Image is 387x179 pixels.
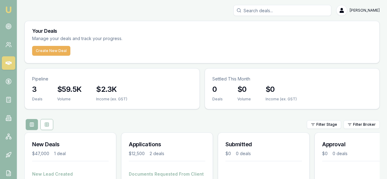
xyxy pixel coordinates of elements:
[129,140,205,149] h3: Applications
[150,151,164,157] div: 2 deals
[32,84,43,94] h3: 3
[353,122,376,127] span: Filter Broker
[266,84,297,94] h3: $0
[32,35,189,42] p: Manage your deals and track your progress.
[237,84,251,94] h3: $0
[307,120,341,129] button: Filter Stage
[233,5,331,16] input: Search deals
[32,76,192,82] p: Pipeline
[212,84,223,94] h3: 0
[322,151,328,157] div: $0
[225,140,302,149] h3: Submitted
[32,151,49,157] div: $47,000
[344,120,380,129] button: Filter Broker
[129,171,205,177] h4: Documents Requested From Client
[212,76,372,82] p: Settled This Month
[212,97,223,102] div: Deals
[236,151,251,157] div: 0 deals
[57,84,81,94] h3: $59.5K
[32,171,109,177] h4: New Lead Created
[96,84,127,94] h3: $2.3K
[237,97,251,102] div: Volume
[266,97,297,102] div: Income (ex. GST)
[5,6,12,13] img: emu-icon-u.png
[54,151,66,157] div: 1 deal
[57,97,81,102] div: Volume
[96,97,127,102] div: Income (ex. GST)
[333,151,348,157] div: 0 deals
[32,46,70,56] button: Create New Deal
[32,28,372,33] h3: Your Deals
[32,140,109,149] h3: New Deals
[225,151,231,157] div: $0
[32,97,43,102] div: Deals
[129,151,145,157] div: $12,500
[350,8,380,13] span: [PERSON_NAME]
[316,122,337,127] span: Filter Stage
